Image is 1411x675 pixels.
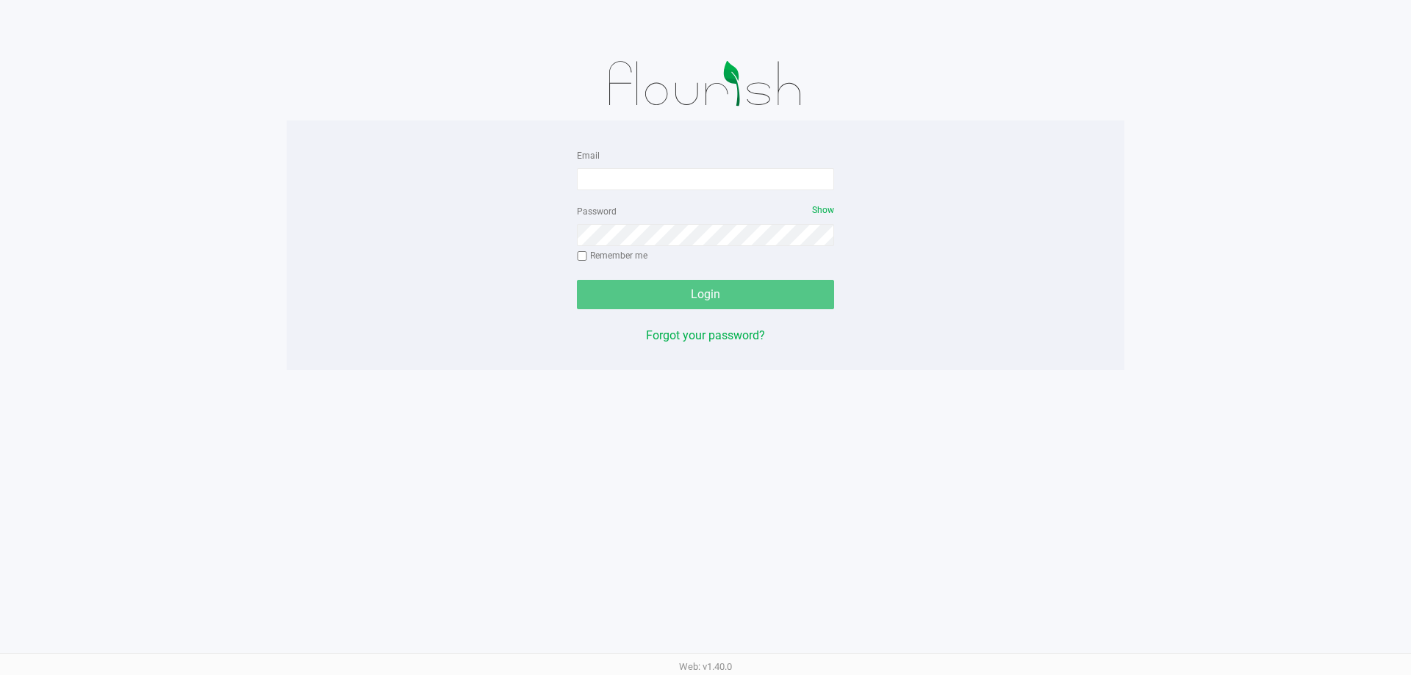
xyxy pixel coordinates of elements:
span: Show [812,205,834,215]
input: Remember me [577,251,587,261]
span: Web: v1.40.0 [679,661,732,672]
label: Remember me [577,249,647,262]
label: Password [577,205,617,218]
label: Email [577,149,600,162]
button: Forgot your password? [646,327,765,344]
